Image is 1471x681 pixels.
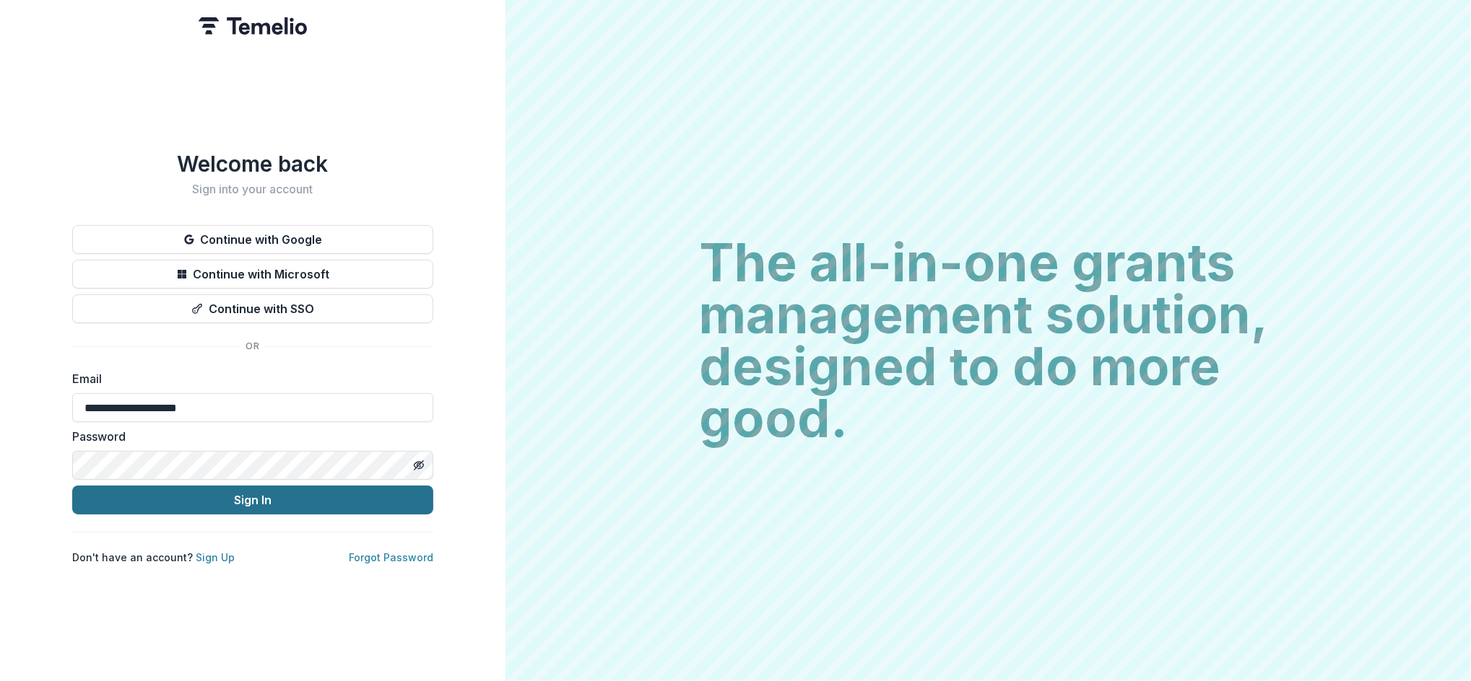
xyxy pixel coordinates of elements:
p: Don't have an account? [72,550,235,565]
button: Continue with Microsoft [72,260,433,289]
h1: Welcome back [72,151,433,177]
a: Forgot Password [349,551,433,563]
label: Password [72,428,425,445]
button: Continue with Google [72,225,433,254]
img: Temelio [199,17,307,35]
button: Continue with SSO [72,294,433,323]
button: Toggle password visibility [407,454,430,477]
h2: Sign into your account [72,183,433,196]
button: Sign In [72,486,433,514]
a: Sign Up [196,551,235,563]
label: Email [72,370,425,387]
